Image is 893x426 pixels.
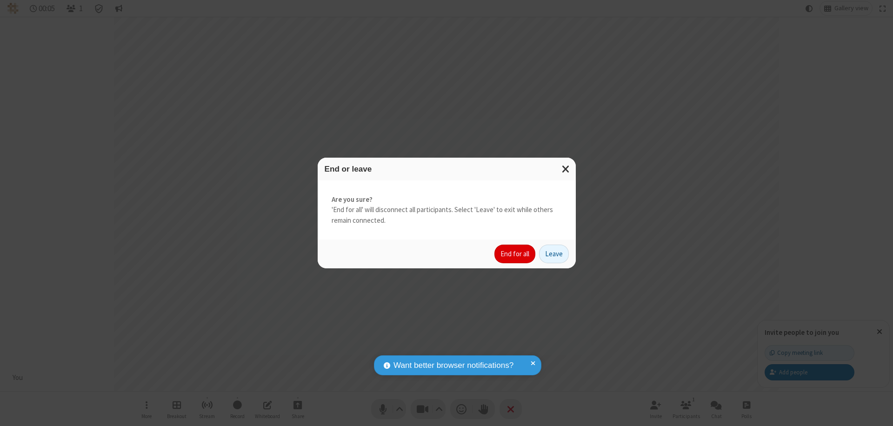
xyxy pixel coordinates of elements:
button: End for all [494,245,535,263]
h3: End or leave [325,165,569,173]
button: Leave [539,245,569,263]
button: Close modal [556,158,576,180]
div: 'End for all' will disconnect all participants. Select 'Leave' to exit while others remain connec... [318,180,576,240]
span: Want better browser notifications? [393,359,513,372]
strong: Are you sure? [332,194,562,205]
